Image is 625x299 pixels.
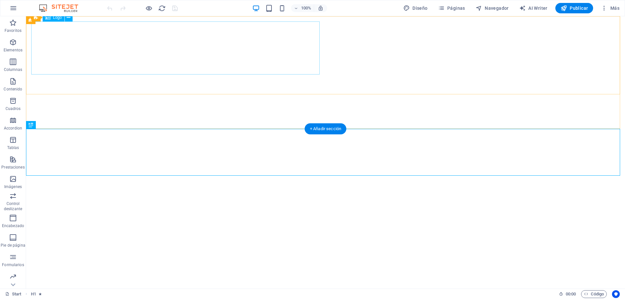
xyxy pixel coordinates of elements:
button: reload [158,4,166,12]
button: Páginas [436,3,468,13]
p: Favoritos [5,28,21,33]
p: Pie de página [1,243,25,248]
p: Elementos [4,48,22,53]
span: Navegador [476,5,509,11]
span: 00 00 [566,290,576,298]
p: Columnas [4,67,22,72]
div: + Añadir sección [305,123,346,134]
p: Contenido [4,87,22,92]
span: Más [601,5,619,11]
p: Encabezado [2,223,24,228]
button: 100% [291,4,314,12]
span: Páginas [438,5,465,11]
nav: breadcrumb [31,290,42,298]
i: El elemento contiene una animación [39,292,42,296]
button: Publicar [555,3,593,13]
span: Diseño [403,5,428,11]
a: Haz clic para cancelar la selección y doble clic para abrir páginas [5,290,21,298]
img: Editor Logo [37,4,86,12]
button: AI Writer [517,3,550,13]
p: Cuadros [6,106,21,111]
i: Volver a cargar página [158,5,166,12]
button: Diseño [401,3,430,13]
i: Al redimensionar, ajustar el nivel de zoom automáticamente para ajustarse al dispositivo elegido. [318,5,324,11]
span: Código [584,290,604,298]
h6: 100% [301,4,311,12]
button: Más [598,3,622,13]
p: Tablas [7,145,19,150]
span: AI Writer [519,5,548,11]
button: Código [581,290,607,298]
button: Haz clic para salir del modo de previsualización y seguir editando [145,4,153,12]
p: Accordion [4,126,22,131]
span: Haz clic para seleccionar y doble clic para editar [31,290,36,298]
span: Publicar [561,5,588,11]
h6: Tiempo de la sesión [559,290,576,298]
span: : [570,292,571,296]
div: Diseño (Ctrl+Alt+Y) [401,3,430,13]
p: Prestaciones [1,165,24,170]
p: Formularios [2,262,24,267]
span: Logo [53,16,62,20]
button: Navegador [473,3,511,13]
p: Imágenes [4,184,22,189]
button: Usercentrics [612,290,620,298]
